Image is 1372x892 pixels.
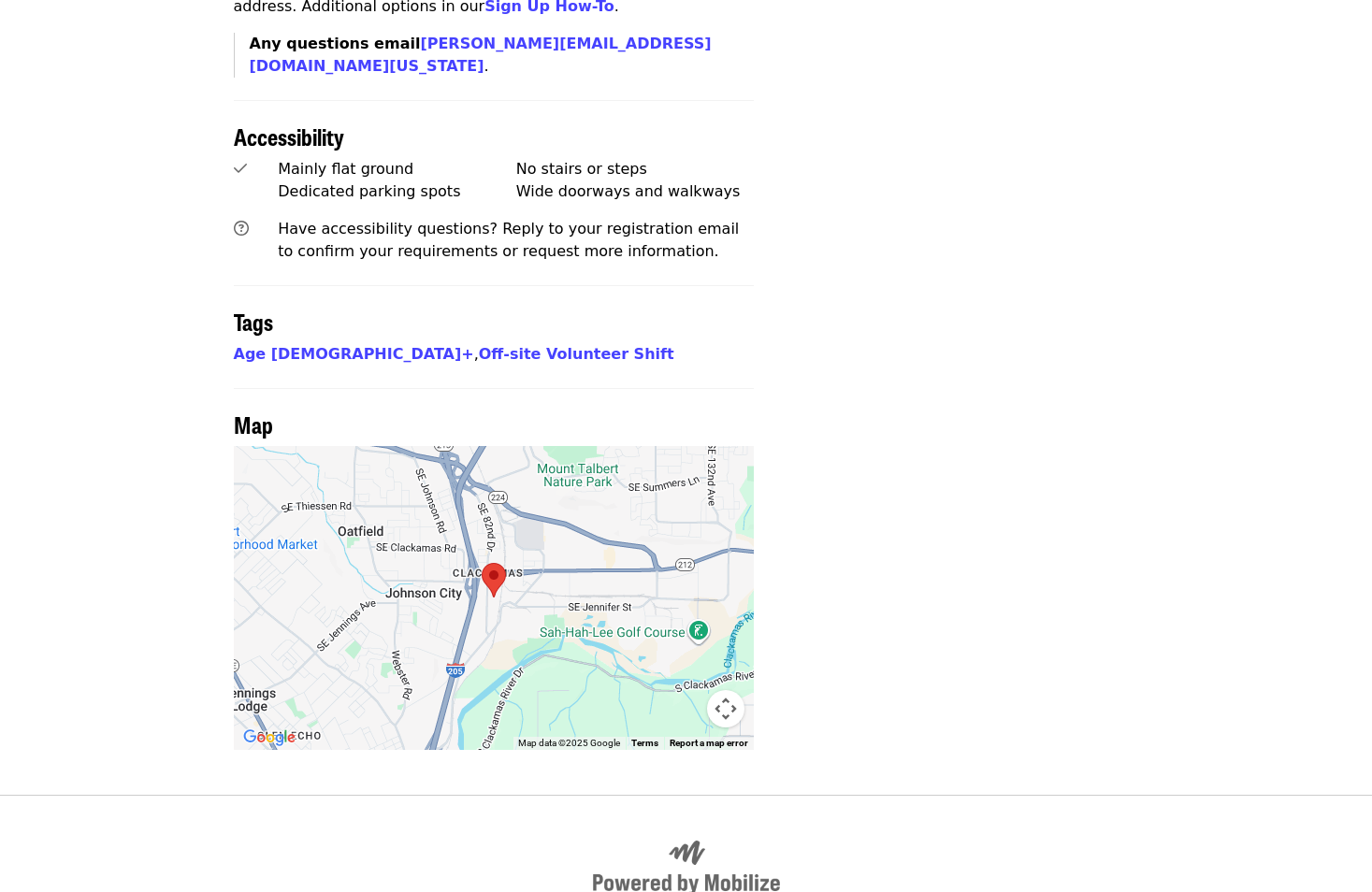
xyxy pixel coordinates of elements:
i: question-circle icon [234,220,249,237]
p: . [250,33,755,78]
div: No stairs or steps [516,158,755,180]
span: Tags [234,305,273,338]
div: Mainly flat ground [278,158,516,180]
span: Map data ©2025 Google [518,738,620,748]
span: , [234,345,479,363]
a: [PERSON_NAME][EMAIL_ADDRESS][DOMAIN_NAME][US_STATE] [250,35,712,75]
a: Age [DEMOGRAPHIC_DATA]+ [234,345,474,363]
span: Have accessibility questions? Reply to your registration email to confirm your requirements or re... [278,220,739,260]
a: Terms [631,738,658,748]
span: Map [234,408,273,440]
a: Off-site Volunteer Shift [479,345,674,363]
i: check icon [234,160,247,178]
strong: Any questions email [250,35,712,75]
a: Open this area in Google Maps (opens a new window) [238,726,300,750]
div: Wide doorways and walkways [516,180,755,203]
button: Map camera controls [707,690,744,727]
a: Report a map error [670,738,748,748]
div: Dedicated parking spots [278,180,516,203]
img: Google [238,726,300,750]
span: Accessibility [234,120,344,152]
